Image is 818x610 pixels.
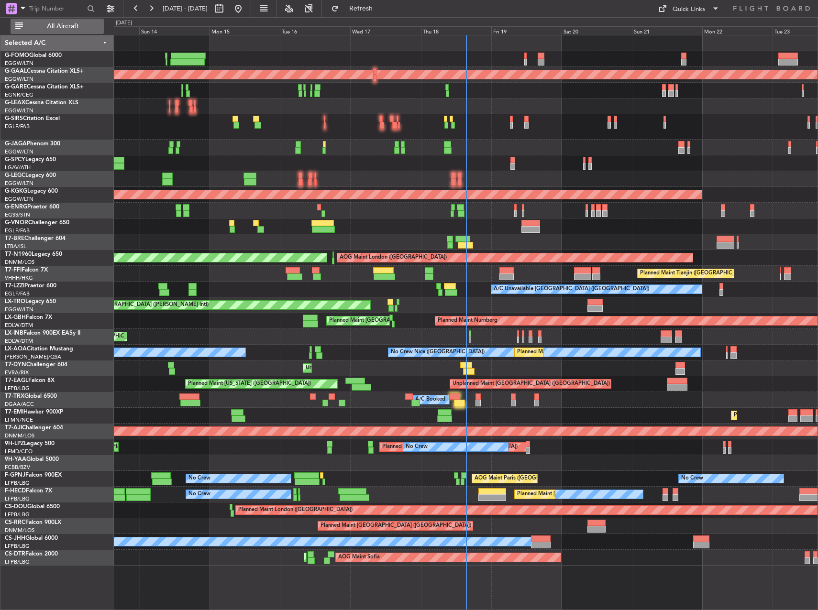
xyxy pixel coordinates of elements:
[350,26,420,35] div: Wed 17
[5,53,29,58] span: G-FOMO
[5,290,30,297] a: EGLF/FAB
[5,306,33,313] a: EGGW/LTN
[280,26,350,35] div: Tue 16
[491,26,562,35] div: Fri 19
[5,251,62,257] a: T7-N1960Legacy 650
[5,274,33,282] a: VHHH/HKG
[5,362,26,368] span: T7-DYN
[5,543,30,550] a: LFPB/LBG
[116,19,132,27] div: [DATE]
[5,432,34,439] a: DNMM/LOS
[5,157,25,163] span: G-SPCY
[5,511,30,518] a: LFPB/LBG
[25,23,101,30] span: All Aircraft
[562,26,632,35] div: Sat 20
[5,259,34,266] a: DNMM/LOS
[210,26,280,35] div: Mon 15
[5,441,55,447] a: 9H-LPZLegacy 500
[632,26,702,35] div: Sun 21
[5,353,61,360] a: [PERSON_NAME]/QSA
[5,346,73,352] a: LX-AOACitation Mustang
[415,392,445,407] div: A/C Booked
[5,393,24,399] span: T7-TRX
[5,551,58,557] a: CS-DTRFalcon 2000
[5,425,22,431] span: T7-AJI
[5,472,62,478] a: F-GPNJFalcon 900EX
[5,53,62,58] a: G-FOMOGlobal 6000
[406,440,428,454] div: No Crew
[5,196,33,203] a: EGGW/LTN
[438,314,497,328] div: Planned Maint Nurnberg
[5,315,52,320] a: LX-GBHFalcon 7X
[5,251,32,257] span: T7-N1960
[341,5,381,12] span: Refresh
[306,361,428,375] div: Unplanned Maint [GEOGRAPHIC_DATA] (Riga Intl)
[5,479,30,487] a: LFPB/LBG
[321,519,471,533] div: Planned Maint [GEOGRAPHIC_DATA] ([GEOGRAPHIC_DATA])
[5,393,57,399] a: T7-TRXGlobal 6500
[5,204,59,210] a: G-ENRGPraetor 600
[5,385,30,392] a: LFPB/LBG
[5,157,56,163] a: G-SPCYLegacy 650
[5,362,67,368] a: T7-DYNChallenger 604
[5,123,30,130] a: EGLF/FAB
[5,527,34,534] a: DNMM/LOS
[5,535,58,541] a: CS-JHHGlobal 6000
[5,141,60,147] a: G-JAGAPhenom 300
[5,116,23,121] span: G-SIRS
[5,68,84,74] a: G-GAALCessna Citation XLS+
[5,188,58,194] a: G-KGKGLegacy 600
[640,266,752,281] div: Planned Maint Tianjin ([GEOGRAPHIC_DATA])
[11,19,104,34] button: All Aircraft
[517,487,668,501] div: Planned Maint [GEOGRAPHIC_DATA] ([GEOGRAPHIC_DATA])
[653,1,724,16] button: Quick Links
[340,251,447,265] div: AOG Maint London ([GEOGRAPHIC_DATA])
[5,148,33,155] a: EGGW/LTN
[327,1,384,16] button: Refresh
[5,378,28,383] span: T7-EAGL
[5,551,25,557] span: CS-DTR
[5,299,25,305] span: LX-TRO
[5,401,34,408] a: DGAA/ACC
[5,369,29,376] a: EVRA/RIX
[5,520,25,525] span: CS-RRC
[494,282,649,296] div: A/C Unavailable [GEOGRAPHIC_DATA] ([GEOGRAPHIC_DATA])
[188,471,210,486] div: No Crew
[54,298,209,312] div: Unplanned Maint [GEOGRAPHIC_DATA] ([PERSON_NAME] Intl)
[517,345,624,359] div: Planned Maint Nice ([GEOGRAPHIC_DATA])
[5,448,33,455] a: LFMD/CEQ
[5,558,30,566] a: LFPB/LBG
[5,204,27,210] span: G-ENRG
[5,330,80,336] a: LX-INBFalcon 900EX EASy II
[5,322,33,329] a: EDLW/DTM
[5,535,25,541] span: CS-JHH
[238,503,353,517] div: Planned Maint London ([GEOGRAPHIC_DATA])
[163,4,208,13] span: [DATE] - [DATE]
[673,5,705,14] div: Quick Links
[329,314,480,328] div: Planned Maint [GEOGRAPHIC_DATA] ([GEOGRAPHIC_DATA])
[5,91,33,98] a: EGNR/CEG
[5,84,84,90] a: G-GARECessna Citation XLS+
[5,338,33,345] a: EDLW/DTM
[5,283,56,289] a: T7-LZZIPraetor 600
[5,299,56,305] a: LX-TROLegacy 650
[5,378,55,383] a: T7-EAGLFalcon 8X
[5,504,60,510] a: CS-DOUGlobal 6500
[5,346,27,352] span: LX-AOA
[5,283,24,289] span: T7-LZZI
[5,227,30,234] a: EGLF/FAB
[681,471,703,486] div: No Crew
[5,409,63,415] a: T7-EMIHawker 900XP
[5,243,26,250] a: LTBA/ISL
[5,84,27,90] span: G-GARE
[702,26,773,35] div: Mon 22
[5,267,48,273] a: T7-FFIFalcon 7X
[5,173,25,178] span: G-LEGC
[5,315,26,320] span: LX-GBH
[29,1,84,16] input: Trip Number
[5,220,69,226] a: G-VNORChallenger 650
[5,425,63,431] a: T7-AJIChallenger 604
[188,377,311,391] div: Planned Maint [US_STATE] ([GEOGRAPHIC_DATA])
[5,236,24,241] span: T7-BRE
[51,329,201,344] div: Planned Maint [GEOGRAPHIC_DATA] ([GEOGRAPHIC_DATA])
